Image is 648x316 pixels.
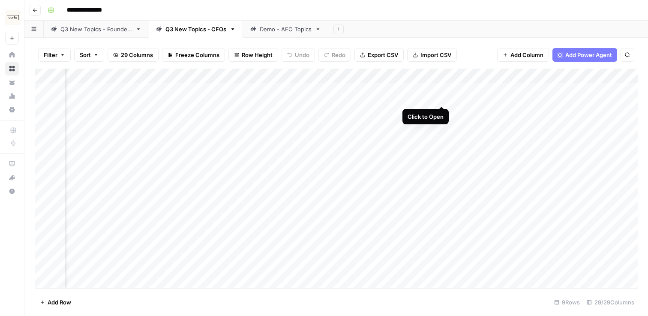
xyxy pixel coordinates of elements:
button: 29 Columns [108,48,159,62]
span: Redo [332,51,345,59]
a: Q3 New Topics - Founders [44,21,149,38]
a: Your Data [5,75,19,89]
button: Row Height [228,48,278,62]
a: AirOps Academy [5,157,19,171]
div: Q3 New Topics - Founders [60,25,132,33]
a: Usage [5,89,19,103]
button: Redo [318,48,351,62]
a: Browse [5,62,19,75]
span: 29 Columns [121,51,153,59]
span: Add Row [48,298,71,307]
span: Row Height [242,51,273,59]
button: Add Column [497,48,549,62]
span: Add Column [510,51,543,59]
div: What's new? [6,171,18,184]
button: Workspace: Carta [5,7,19,28]
button: Help + Support [5,184,19,198]
span: Export CSV [368,51,398,59]
span: Add Power Agent [565,51,612,59]
div: Click to Open [408,112,444,121]
button: Freeze Columns [162,48,225,62]
button: Export CSV [354,48,404,62]
button: Add Row [35,295,76,309]
a: Q3 New Topics - CFOs [149,21,243,38]
a: Settings [5,103,19,117]
div: Demo - AEO Topics [260,25,312,33]
a: Demo - AEO Topics [243,21,328,38]
div: Q3 New Topics - CFOs [165,25,226,33]
button: What's new? [5,171,19,184]
span: Filter [44,51,57,59]
button: Import CSV [407,48,457,62]
img: Carta Logo [5,10,21,25]
button: Add Power Agent [552,48,617,62]
span: Import CSV [420,51,451,59]
button: Undo [282,48,315,62]
div: 29/29 Columns [583,295,638,309]
a: Home [5,48,19,62]
span: Undo [295,51,309,59]
span: Freeze Columns [175,51,219,59]
button: Sort [74,48,104,62]
span: Sort [80,51,91,59]
div: 9 Rows [551,295,583,309]
button: Filter [38,48,71,62]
